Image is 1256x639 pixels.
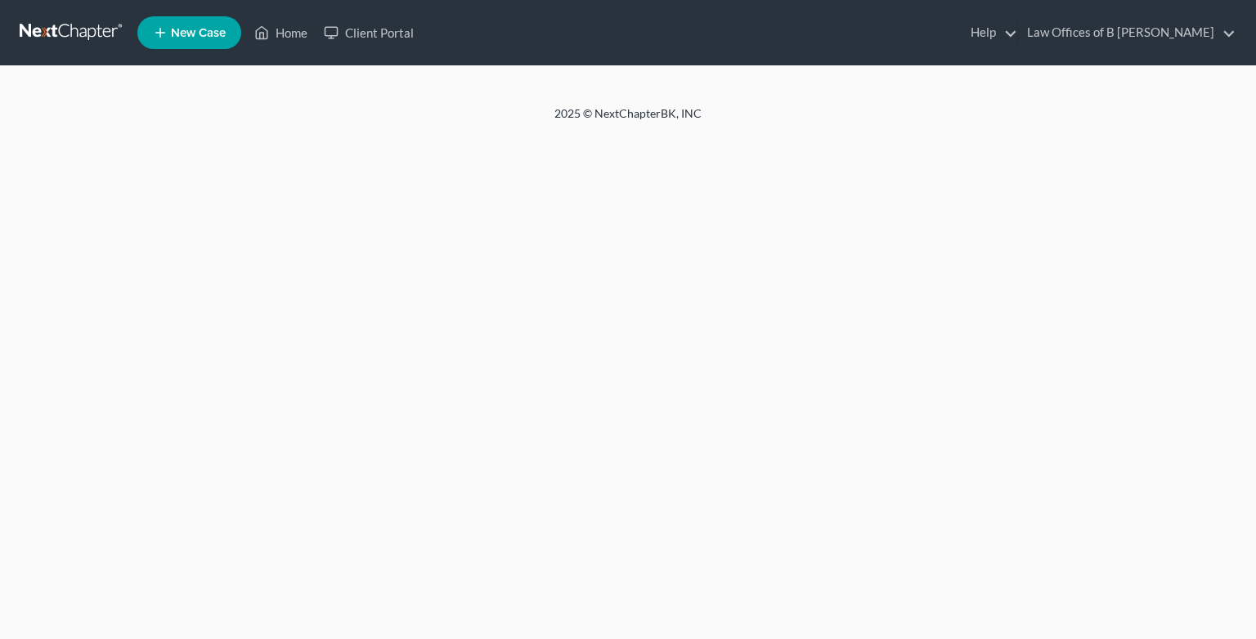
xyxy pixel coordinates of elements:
a: Client Portal [316,18,422,47]
a: Law Offices of B [PERSON_NAME] [1019,18,1236,47]
new-legal-case-button: New Case [137,16,241,49]
a: Home [246,18,316,47]
a: Help [962,18,1017,47]
div: 2025 © NextChapterBK, INC [162,105,1094,135]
